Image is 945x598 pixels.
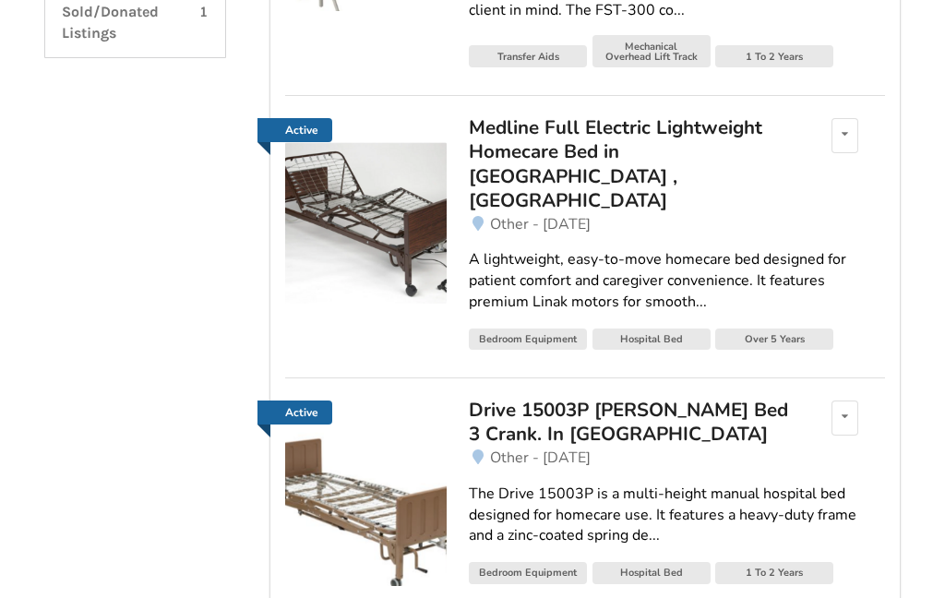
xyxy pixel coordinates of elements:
div: Drive 15003P [PERSON_NAME] Bed 3 Crank. In [GEOGRAPHIC_DATA] [469,398,792,447]
div: 1 To 2 Years [715,45,833,67]
div: Hospital Bed [592,562,711,584]
a: Active [257,118,332,142]
a: Transfer AidsMechanical Overhead Lift Track1 To 2 Years [469,35,884,72]
a: Drive 15003P [PERSON_NAME] Bed 3 Crank. In [GEOGRAPHIC_DATA] [469,401,792,447]
a: Active [285,118,447,304]
a: Bedroom EquipmentHospital BedOver 5 Years [469,328,884,355]
div: Hospital Bed [592,329,711,351]
div: Mechanical Overhead Lift Track [592,35,711,67]
a: Other - [DATE] [469,447,884,469]
div: Over 5 Years [715,329,833,351]
a: The Drive 15003P is a multi-height manual hospital bed designed for homecare use. It features a h... [469,469,884,562]
span: Other - [DATE] [490,214,591,234]
div: A lightweight, easy-to-move homecare bed designed for patient comfort and caregiver convenience. ... [469,249,884,313]
p: Sold/Donated Listings [62,2,200,44]
div: Bedroom Equipment [469,329,587,351]
p: 1 [199,2,209,44]
span: Other - [DATE] [490,448,591,468]
img: bedroom equipment-medline full electric lightweight homecare bed in qualicum , vancouver island [285,142,447,304]
a: Other - [DATE] [469,213,884,235]
div: Transfer Aids [469,45,587,67]
a: Active [285,401,447,586]
div: 1 To 2 Years [715,562,833,584]
div: Bedroom Equipment [469,562,587,584]
img: bedroom equipment-drive 15003p manuel bed 3 crank. in qualicum beach [285,425,447,586]
div: The Drive 15003P is a multi-height manual hospital bed designed for homecare use. It features a h... [469,484,884,547]
div: Medline Full Electric Lightweight Homecare Bed in [GEOGRAPHIC_DATA] , [GEOGRAPHIC_DATA] [469,115,792,213]
a: Medline Full Electric Lightweight Homecare Bed in [GEOGRAPHIC_DATA] , [GEOGRAPHIC_DATA] [469,118,792,213]
a: Bedroom EquipmentHospital Bed1 To 2 Years [469,561,884,589]
a: A lightweight, easy-to-move homecare bed designed for patient comfort and caregiver convenience. ... [469,234,884,328]
a: Active [257,401,332,425]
